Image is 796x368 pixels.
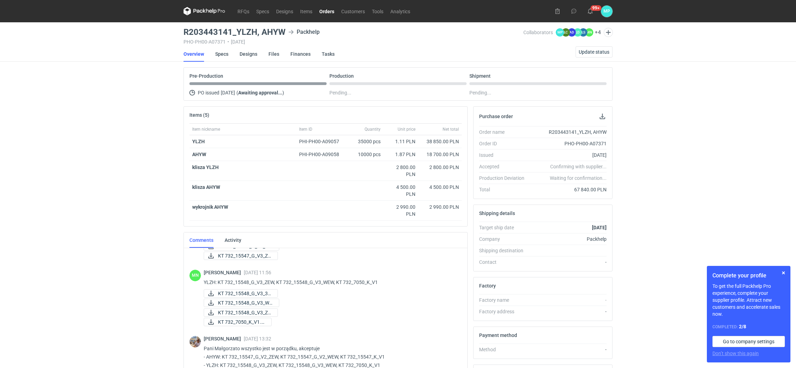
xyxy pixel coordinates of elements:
[329,89,351,97] span: Pending...
[530,186,607,193] div: 67 840.00 PLN
[601,6,612,17] figcaption: MP
[240,46,257,62] a: Designs
[225,232,241,248] a: Activity
[349,148,383,161] div: 10000 pcs
[479,152,530,159] div: Issued
[215,46,228,62] a: Specs
[598,112,607,121] button: Download PO
[218,299,273,307] span: KT 732_15548_G_V3_WE...
[469,89,607,97] div: Pending...
[184,46,204,62] a: Overview
[421,164,459,171] div: 2 800.00 PLN
[273,7,297,15] a: Designs
[712,323,785,330] div: Completed:
[288,28,320,36] div: Packhelp
[204,318,272,326] a: KT 732_7050_K_V1.pdf
[189,270,201,281] div: Małgorzata Nowotna
[368,7,387,15] a: Tools
[234,7,253,15] a: RFQs
[227,39,229,45] span: •
[479,210,515,216] h2: Shipping details
[479,114,513,119] h2: Purchase order
[562,28,570,37] figcaption: ŁC
[739,324,746,329] strong: 2 / 8
[421,184,459,191] div: 4 500.00 PLN
[192,152,206,157] a: AHYW
[204,299,279,307] a: KT 732_15548_G_V3_WE...
[365,127,381,132] span: Quantity
[189,336,201,347] div: Michał Palasek
[236,90,238,95] span: (
[184,7,225,15] svg: Packhelp Pro
[530,236,607,243] div: Packhelp
[523,30,553,35] span: Collaborators
[568,28,576,37] figcaption: AD
[550,175,607,182] em: Waiting for confirmation...
[576,46,612,58] button: Update status
[218,318,266,326] span: KT 732_7050_K_V1.pdf
[556,28,564,37] figcaption: MP
[192,204,228,210] strong: wykrojnik AHYW
[712,350,759,357] button: Don’t show this again
[479,129,530,136] div: Order name
[712,336,785,347] a: Go to company settings
[579,49,609,54] span: Update status
[204,299,273,307] div: KT 732_15548_G_V3_WEW.pdf
[192,184,220,190] strong: klisza AHYW
[479,186,530,193] div: Total
[479,175,530,182] div: Production Deviation
[204,308,273,317] div: KT 732_15548_G_V3_ZEW.pdf
[218,252,272,260] span: KT 732_15547_G_V3_ZE...
[189,232,213,248] a: Comments
[268,46,279,62] a: Files
[386,204,415,217] div: 2 990.00 PLN
[204,308,278,317] a: KT 732_15548_G_V3_ZE...
[386,184,415,198] div: 4 500.00 PLN
[479,297,530,304] div: Factory name
[779,269,788,277] button: Skip for now
[595,29,601,36] button: +4
[592,225,607,230] strong: [DATE]
[530,140,607,147] div: PHO-PH00-A07371
[530,297,607,304] div: -
[712,283,785,317] p: To get the full Packhelp Pro experience, complete your supplier profile. Attract new customers an...
[299,151,346,158] div: PHI-PH00-A09058
[421,138,459,145] div: 38 850.00 PLN
[712,271,785,280] h1: Complete your profile
[585,28,593,37] figcaption: MN
[329,73,354,79] p: Production
[253,7,273,15] a: Specs
[204,252,278,260] a: KT 732_15547_G_V3_ZE...
[299,127,312,132] span: Item ID
[192,127,220,132] span: Item nickname
[221,89,235,97] span: [DATE]
[530,152,607,159] div: [DATE]
[398,127,415,132] span: Unit price
[479,247,530,254] div: Shipping destination
[192,164,219,170] strong: klisza YLZH
[189,112,209,118] h2: Items (5)
[218,290,272,297] span: KT 732_15548_G_V3_3D...
[297,7,316,15] a: Items
[204,252,273,260] div: KT 732_15547_G_V3_ZEW.pdf
[192,139,205,144] a: YLZH
[349,135,383,148] div: 35000 pcs
[184,28,286,36] h3: R203443141_YLZH, AHYW
[479,259,530,266] div: Contact
[530,308,607,315] div: -
[387,7,414,15] a: Analytics
[604,28,613,37] button: Edit collaborators
[421,151,459,158] div: 18 700.00 PLN
[386,151,415,158] div: 1.87 PLN
[204,336,244,342] span: [PERSON_NAME]
[238,90,282,95] strong: Awaiting approval...
[218,309,272,316] span: KT 732_15548_G_V3_ZE...
[479,163,530,170] div: Accepted
[204,278,456,286] p: YLZH: KT 732_15548_G_V3_ZEW, KT 732_15548_G_V3_WEW, KT 732_7050_K_V1
[290,46,311,62] a: Finances
[479,332,517,338] h2: Payment method
[189,89,327,97] div: PO issued
[479,346,530,353] div: Method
